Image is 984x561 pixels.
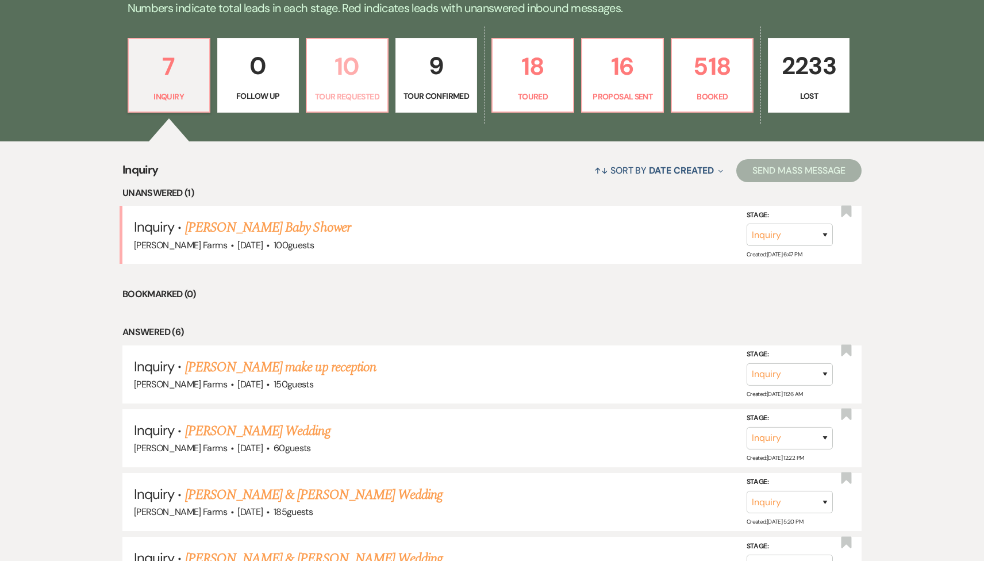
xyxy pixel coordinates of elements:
p: 18 [499,47,566,86]
a: [PERSON_NAME] make up reception [185,357,376,378]
span: 150 guests [274,378,313,390]
li: Bookmarked (0) [122,287,862,302]
label: Stage: [747,540,833,553]
a: 10Tour Requested [306,38,389,113]
p: 0 [225,47,291,85]
p: 10 [314,47,380,86]
p: Lost [775,90,842,102]
span: ↑↓ [594,164,608,176]
span: [DATE] [237,506,263,518]
a: 518Booked [671,38,754,113]
a: 7Inquiry [128,38,210,113]
a: 16Proposal Sent [581,38,664,113]
label: Stage: [747,348,833,361]
span: Created: [DATE] 5:20 PM [747,518,803,525]
span: [DATE] [237,378,263,390]
p: 7 [136,47,202,86]
a: [PERSON_NAME] Baby Shower [185,217,351,238]
p: Booked [679,90,745,103]
p: Follow Up [225,90,291,102]
label: Stage: [747,209,833,222]
a: 0Follow Up [217,38,299,113]
a: 18Toured [491,38,574,113]
span: [PERSON_NAME] Farms [134,239,227,251]
span: 60 guests [274,442,311,454]
span: [PERSON_NAME] Farms [134,442,227,454]
a: [PERSON_NAME] Wedding [185,421,330,441]
span: Inquiry [122,161,159,186]
span: [DATE] [237,442,263,454]
p: 9 [403,47,470,85]
a: 2233Lost [768,38,850,113]
button: Send Mass Message [736,159,862,182]
span: [PERSON_NAME] Farms [134,378,227,390]
p: Proposal Sent [589,90,656,103]
p: 16 [589,47,656,86]
button: Sort By Date Created [590,155,728,186]
span: Created: [DATE] 6:47 PM [747,251,802,258]
label: Stage: [747,412,833,425]
p: Tour Requested [314,90,380,103]
span: 185 guests [274,506,313,518]
label: Stage: [747,476,833,489]
span: Created: [DATE] 11:26 AM [747,390,802,398]
p: Inquiry [136,90,202,103]
a: [PERSON_NAME] & [PERSON_NAME] Wedding [185,485,443,505]
span: Inquiry [134,421,174,439]
p: 2233 [775,47,842,85]
a: 9Tour Confirmed [395,38,477,113]
span: [DATE] [237,239,263,251]
span: Created: [DATE] 12:22 PM [747,454,804,462]
span: Date Created [649,164,714,176]
span: Inquiry [134,218,174,236]
p: 518 [679,47,745,86]
li: Unanswered (1) [122,186,862,201]
p: Toured [499,90,566,103]
span: Inquiry [134,485,174,503]
span: 100 guests [274,239,314,251]
li: Answered (6) [122,325,862,340]
p: Tour Confirmed [403,90,470,102]
span: Inquiry [134,358,174,375]
span: [PERSON_NAME] Farms [134,506,227,518]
